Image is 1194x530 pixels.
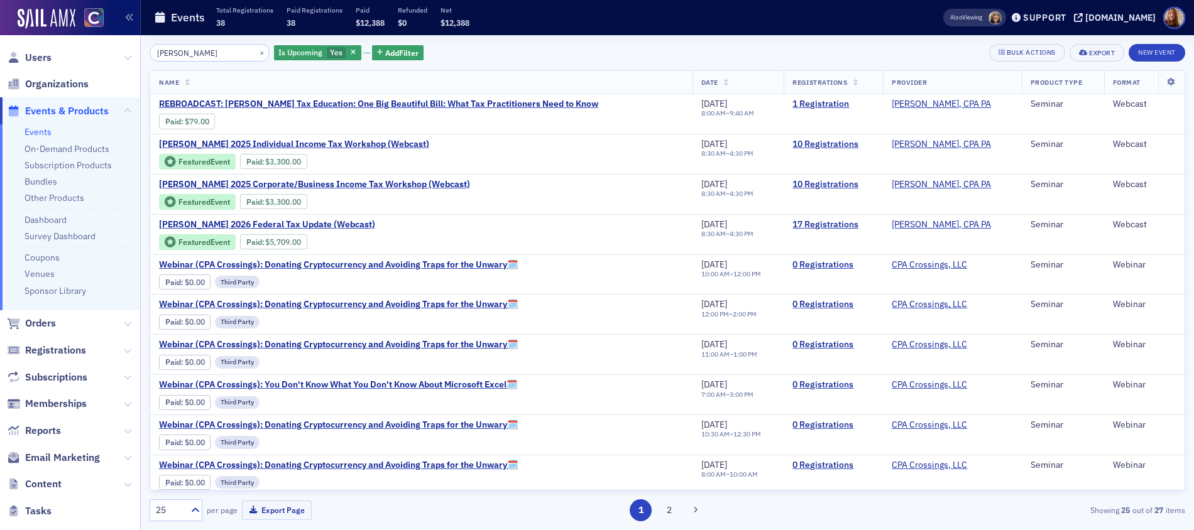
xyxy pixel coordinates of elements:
a: REBROADCAST: [PERSON_NAME] Tax Education: One Big Beautiful Bill: What Tax Practitioners Need to ... [159,99,598,110]
a: Events [25,126,52,138]
span: [DATE] [701,298,727,310]
a: [PERSON_NAME], CPA PA [892,219,991,230]
div: Featured Event [178,239,230,246]
a: Webinar (CPA Crossings): Donating Cryptocurrency and Avoiding Traps for the Unwary🗓️ [159,259,518,271]
span: Product Type [1031,78,1082,87]
div: Seminar [1031,419,1095,431]
a: 0 Registrations [792,419,874,431]
a: CPA Crossings, LLC [892,460,967,471]
div: Webinar [1113,419,1176,431]
a: Sponsor Library [25,285,86,296]
button: 1 [630,499,652,521]
div: Seminar [1031,339,1095,350]
a: Webinar (CPA Crossings): Donating Cryptocurrency and Avoiding Traps for the Unwary🗓️ [159,419,518,431]
div: Paid: 0 - $0 [159,355,211,370]
span: [DATE] [701,379,727,390]
a: [PERSON_NAME] 2025 Individual Income Tax Workshop (Webcast) [159,139,429,150]
a: 0 Registrations [792,299,874,310]
a: Reports [7,424,61,438]
div: Bulk Actions [1007,49,1056,56]
div: Webinar [1113,259,1176,271]
button: New Event [1129,44,1185,62]
div: Showing out of items [849,504,1185,516]
span: : [165,397,185,407]
span: : [165,278,185,287]
span: 38 [216,18,225,28]
a: 1 Registration [792,99,874,110]
a: 0 Registrations [792,379,874,391]
span: Reports [25,424,61,438]
span: Subscriptions [25,370,87,384]
div: Webcast [1113,139,1176,150]
time: 10:30 AM [701,430,730,438]
span: Add Filter [385,47,419,58]
div: – [701,430,761,438]
button: Export Page [242,500,312,520]
button: AddFilter [372,45,424,61]
a: Tasks [7,504,52,518]
span: Content [25,477,62,491]
div: – [701,470,758,479]
a: [PERSON_NAME], CPA PA [892,99,991,110]
div: Seminar [1031,99,1095,110]
button: 2 [659,499,681,521]
span: REBROADCAST: Don Farmer Tax Education: One Big Beautiful Bill: What Tax Practitioners Need to Know [159,99,598,110]
a: Bundles [25,176,57,187]
div: Seminar [1031,460,1095,471]
a: CPA Crossings, LLC [892,299,967,310]
time: 2:00 PM [733,310,757,318]
a: Other Products [25,192,84,203]
span: : [165,317,185,327]
span: Yes [330,47,342,57]
span: Date [701,78,718,87]
a: Registrations [7,343,86,357]
div: Third Party [215,476,260,489]
span: $0.00 [185,357,205,367]
a: Email Marketing [7,451,100,465]
span: Don Farmer’s 2025 Individual Income Tax Workshop (Webcast) [159,139,429,150]
div: Webinar [1113,460,1176,471]
time: 8:00 AM [701,470,726,479]
div: Featured Event [159,234,236,250]
div: – [701,109,754,117]
a: Paid [165,397,181,407]
a: Subscriptions [7,370,87,384]
span: $12,388 [356,18,385,28]
span: $0.00 [185,478,205,487]
span: Don Farmer, CPA PA [892,139,991,150]
div: Paid: 0 - $0 [159,395,211,410]
div: Seminar [1031,259,1095,271]
span: CPA Crossings, LLC [892,379,971,391]
div: Paid: 0 - $0 [159,315,211,330]
span: CPA Crossings, LLC [892,299,971,310]
div: Webcast [1113,219,1176,230]
button: × [256,46,268,58]
span: : [246,197,266,207]
span: Don Farmer, CPA PA [892,219,991,230]
a: CPA Crossings, LLC [892,419,967,431]
button: Bulk Actions [989,44,1065,62]
div: Support [1023,12,1066,23]
input: Search… [150,44,270,62]
div: – [701,270,761,278]
span: $12,388 [441,18,469,28]
span: Users [25,51,52,65]
div: – [701,149,753,158]
div: Seminar [1031,179,1095,190]
div: Webinar [1113,379,1176,391]
div: Seminar [1031,139,1095,150]
span: Don Farmer 2026 Federal Tax Update (Webcast) [159,219,375,230]
span: Events & Products [25,104,109,118]
a: 17 Registrations [792,219,874,230]
span: CPA Crossings, LLC [892,460,971,471]
span: Profile [1163,7,1185,29]
a: Venues [25,268,55,279]
span: $0.00 [185,397,205,407]
span: Format [1113,78,1141,87]
span: Webinar (CPA Crossings): Donating Cryptocurrency and Avoiding Traps for the Unwary🗓️ [159,460,518,471]
a: Paid [165,357,181,367]
a: 10 Registrations [792,139,874,150]
span: [DATE] [701,178,727,190]
span: $3,300.00 [265,157,301,166]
